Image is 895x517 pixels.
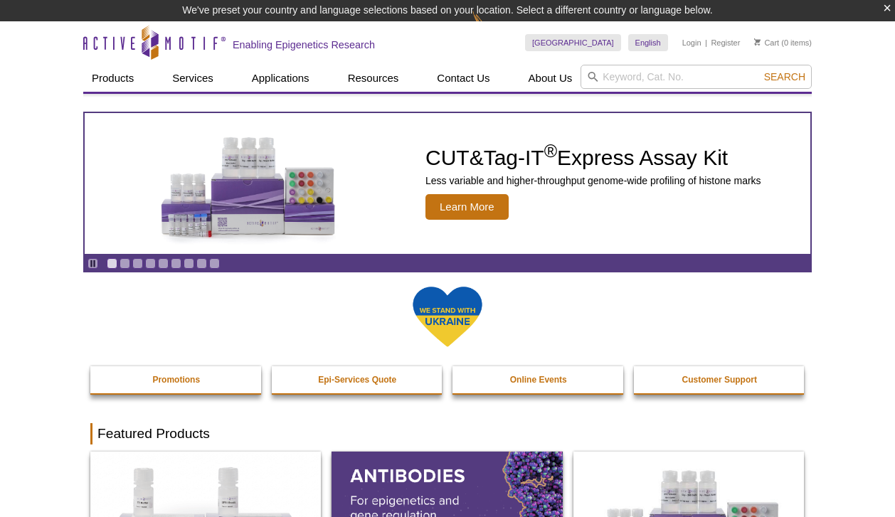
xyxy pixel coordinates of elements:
[754,38,761,46] img: Your Cart
[88,258,98,269] a: Toggle autoplay
[764,71,805,82] span: Search
[525,34,621,51] a: [GEOGRAPHIC_DATA]
[243,65,318,92] a: Applications
[132,258,143,269] a: Go to slide 3
[581,65,812,89] input: Keyword, Cat. No.
[682,38,701,48] a: Login
[634,366,806,393] a: Customer Support
[83,65,142,92] a: Products
[754,34,812,51] li: (0 items)
[425,174,761,187] p: Less variable and higher-throughput genome-wide profiling of histone marks
[209,258,220,269] a: Go to slide 9
[145,258,156,269] a: Go to slide 4
[472,11,510,44] img: Change Here
[682,375,757,385] strong: Customer Support
[171,258,181,269] a: Go to slide 6
[711,38,740,48] a: Register
[705,34,707,51] li: |
[233,38,375,51] h2: Enabling Epigenetics Research
[272,366,444,393] a: Epi-Services Quote
[339,65,408,92] a: Resources
[425,194,509,220] span: Learn More
[90,366,263,393] a: Promotions
[152,375,200,385] strong: Promotions
[425,147,761,169] h2: CUT&Tag-IT Express Assay Kit
[754,38,779,48] a: Cart
[164,65,222,92] a: Services
[318,375,396,385] strong: Epi-Services Quote
[184,258,194,269] a: Go to slide 7
[85,113,810,254] a: CUT&Tag-IT Express Assay Kit CUT&Tag-IT®Express Assay Kit Less variable and higher-throughput gen...
[520,65,581,92] a: About Us
[107,258,117,269] a: Go to slide 1
[85,113,810,254] article: CUT&Tag-IT Express Assay Kit
[510,375,567,385] strong: Online Events
[760,70,810,83] button: Search
[544,141,557,161] sup: ®
[452,366,625,393] a: Online Events
[428,65,498,92] a: Contact Us
[412,285,483,348] img: We Stand With Ukraine
[120,258,130,269] a: Go to slide 2
[158,258,169,269] a: Go to slide 5
[131,105,366,262] img: CUT&Tag-IT Express Assay Kit
[196,258,207,269] a: Go to slide 8
[90,423,805,444] h2: Featured Products
[628,34,668,51] a: English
